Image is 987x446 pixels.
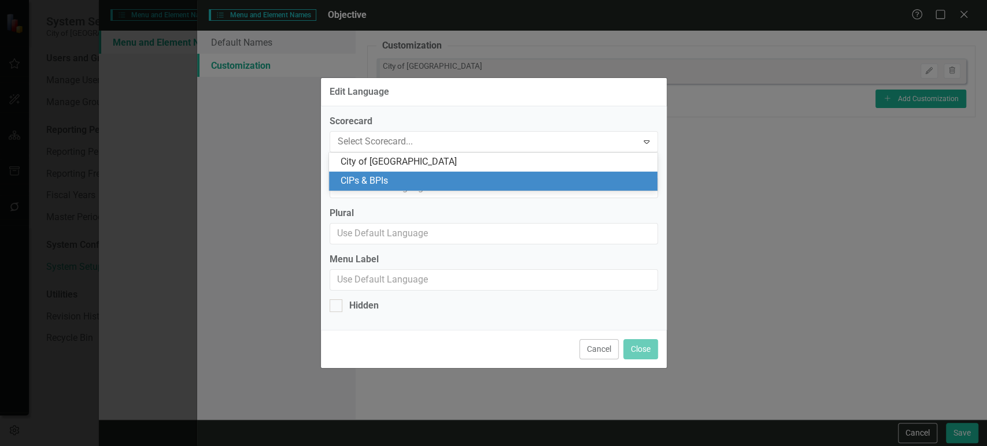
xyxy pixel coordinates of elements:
button: Cancel [579,339,619,359]
div: CIPs & BPIs [341,174,650,188]
label: Scorecard [330,115,658,128]
label: Plural [330,207,658,220]
div: Edit Language [330,87,389,97]
input: Use Default Language [330,269,658,291]
button: Close [623,339,658,359]
input: Use Default Language [330,223,658,244]
div: Hidden [349,299,379,313]
div: City of [GEOGRAPHIC_DATA] [341,155,650,169]
label: Menu Label [330,253,658,266]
